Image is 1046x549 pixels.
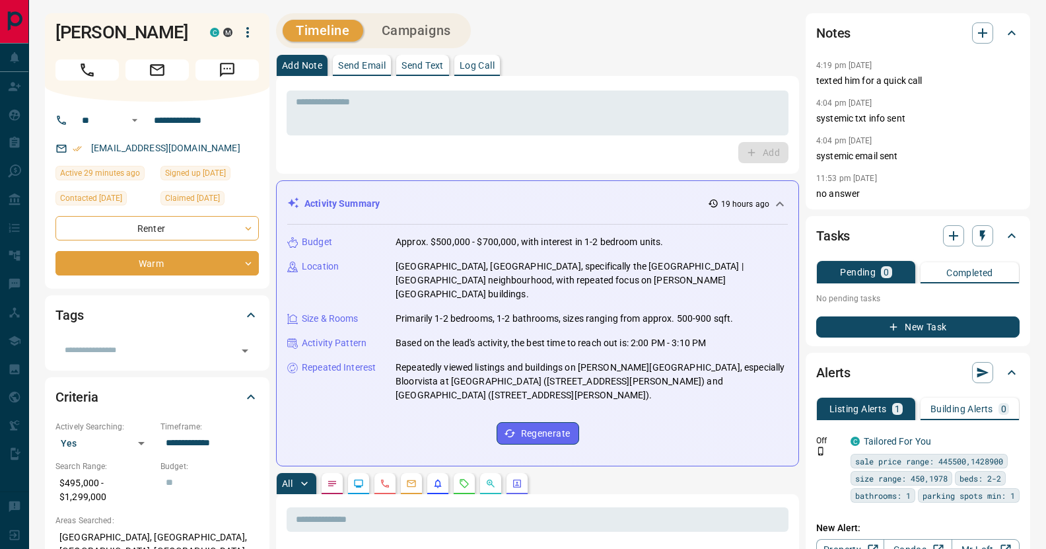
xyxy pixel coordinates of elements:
div: mrloft.ca [223,28,232,37]
button: New Task [816,316,1020,338]
div: Sun May 25 2025 [160,191,259,209]
p: 4:04 pm [DATE] [816,136,872,145]
a: Tailored For You [864,436,931,447]
p: Send Email [338,61,386,70]
p: Repeated Interest [302,361,376,375]
div: Tags [55,299,259,331]
button: Open [127,112,143,128]
button: Campaigns [368,20,464,42]
p: Primarily 1-2 bedrooms, 1-2 bathrooms, sizes ranging from approx. 500-900 sqft. [396,312,733,326]
svg: Emails [406,478,417,489]
div: Yes [55,433,154,454]
svg: Listing Alerts [433,478,443,489]
div: Activity Summary19 hours ago [287,192,788,216]
span: size range: 450,1978 [855,472,948,485]
div: Tasks [816,220,1020,252]
h1: [PERSON_NAME] [55,22,190,43]
p: New Alert: [816,521,1020,535]
p: Building Alerts [930,404,993,414]
p: Areas Searched: [55,515,259,527]
p: Add Note [282,61,322,70]
p: Budget [302,235,332,249]
div: Criteria [55,381,259,413]
p: [GEOGRAPHIC_DATA], [GEOGRAPHIC_DATA], specifically the [GEOGRAPHIC_DATA] | [GEOGRAPHIC_DATA] neig... [396,260,788,301]
svg: Requests [459,478,470,489]
div: condos.ca [210,28,219,37]
p: 0 [884,268,889,277]
p: 1 [895,404,900,414]
p: Listing Alerts [829,404,887,414]
p: Approx. $500,000 - $700,000, with interest in 1-2 bedroom units. [396,235,663,249]
p: Location [302,260,339,274]
p: Repeatedly viewed listings and buildings on [PERSON_NAME][GEOGRAPHIC_DATA], especially Bloorvista... [396,361,788,402]
p: No pending tasks [816,289,1020,309]
span: Active 29 minutes ago [60,166,140,180]
span: beds: 2-2 [959,472,1001,485]
h2: Alerts [816,362,851,383]
p: 4:04 pm [DATE] [816,98,872,108]
span: bathrooms: 1 [855,489,911,502]
p: Activity Pattern [302,336,366,350]
h2: Tags [55,305,83,326]
svg: Push Notification Only [816,447,825,456]
span: sale price range: 445500,1428900 [855,455,1003,468]
p: Budget: [160,460,259,472]
span: Email [125,59,189,81]
span: parking spots min: 1 [923,489,1015,502]
span: Call [55,59,119,81]
a: [EMAIL_ADDRESS][DOMAIN_NAME] [91,143,240,153]
p: texted him for a quick call [816,74,1020,88]
div: Alerts [816,357,1020,388]
p: $495,000 - $1,299,000 [55,472,154,508]
span: Contacted [DATE] [60,192,122,205]
span: Message [195,59,259,81]
p: no answer [816,187,1020,201]
p: Pending [840,268,876,277]
p: Search Range: [55,460,154,472]
p: Based on the lead's activity, the best time to reach out is: 2:00 PM - 3:10 PM [396,336,706,350]
p: Timeframe: [160,421,259,433]
svg: Agent Actions [512,478,522,489]
h2: Tasks [816,225,850,246]
p: All [282,479,293,488]
div: Warm [55,251,259,275]
span: Claimed [DATE] [165,192,220,205]
p: Send Text [401,61,444,70]
span: Signed up [DATE] [165,166,226,180]
div: Wed May 21 2025 [160,166,259,184]
p: 4:19 pm [DATE] [816,61,872,70]
p: systemic email sent [816,149,1020,163]
h2: Criteria [55,386,98,408]
p: Size & Rooms [302,312,359,326]
svg: Lead Browsing Activity [353,478,364,489]
div: Sun Oct 12 2025 [55,166,154,184]
p: 19 hours ago [721,198,769,210]
div: Renter [55,216,259,240]
button: Regenerate [497,422,579,445]
button: Open [236,342,254,360]
h2: Notes [816,22,851,44]
div: condos.ca [851,437,860,446]
div: Wed Oct 08 2025 [55,191,154,209]
p: Off [816,435,843,447]
svg: Notes [327,478,337,489]
p: Log Call [460,61,495,70]
button: Timeline [283,20,363,42]
svg: Opportunities [485,478,496,489]
p: Completed [946,268,993,277]
p: systemic txt info sent [816,112,1020,126]
svg: Email Verified [73,144,82,153]
div: Notes [816,17,1020,49]
p: 11:53 pm [DATE] [816,174,877,183]
p: 0 [1001,404,1006,414]
p: Activity Summary [304,197,380,211]
p: Actively Searching: [55,421,154,433]
svg: Calls [380,478,390,489]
